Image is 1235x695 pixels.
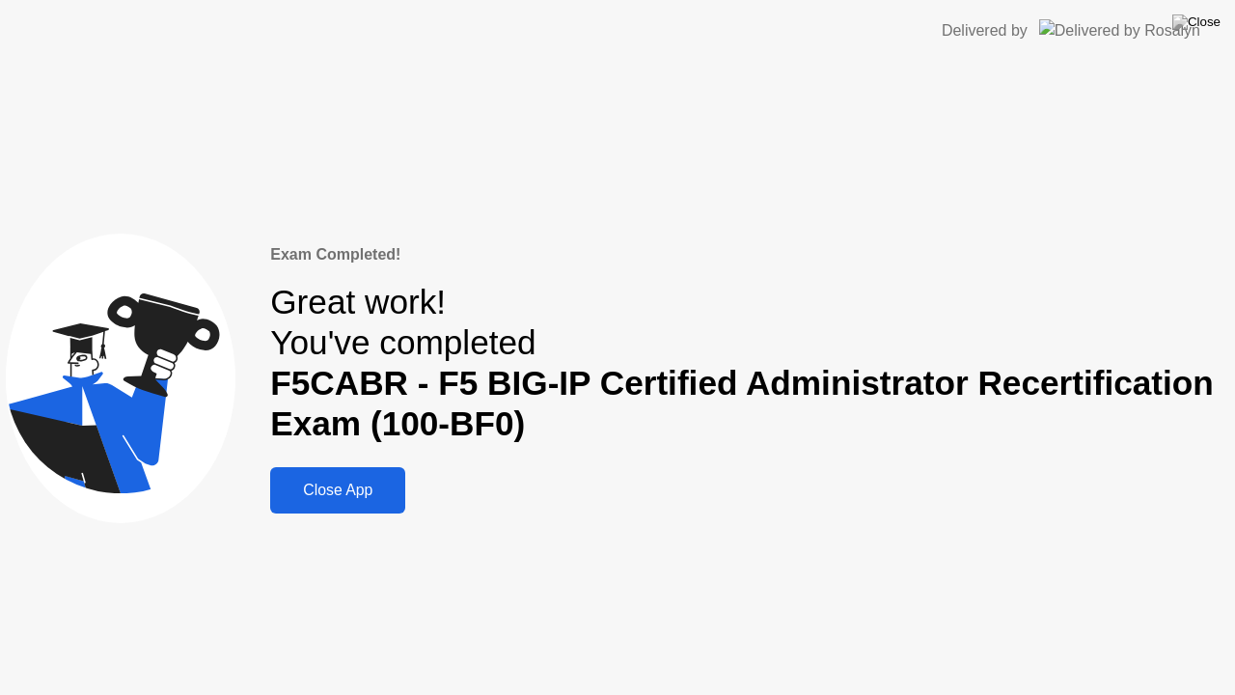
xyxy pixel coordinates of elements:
img: Close [1172,14,1221,30]
div: Delivered by [942,19,1028,42]
button: Close App [270,467,405,514]
div: Great work! You've completed [270,282,1229,445]
img: Delivered by Rosalyn [1039,19,1200,42]
div: Exam Completed! [270,243,1229,266]
b: F5CABR - F5 BIG-IP Certified Administrator Recertification Exam (100-BF0) [270,364,1214,442]
div: Close App [276,482,399,499]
